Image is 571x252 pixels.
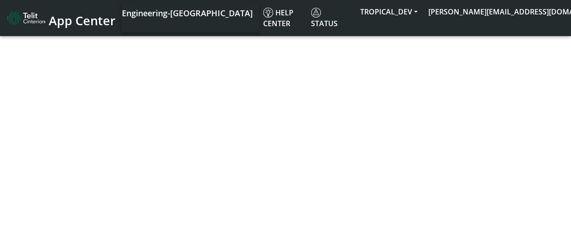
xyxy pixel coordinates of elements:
[121,4,252,22] a: Your current platform instance
[49,12,116,29] span: App Center
[263,8,273,18] img: knowledge.svg
[355,4,423,20] button: TROPICAL_DEV
[122,8,253,18] span: Engineering-[GEOGRAPHIC_DATA]
[260,4,307,32] a: Help center
[311,8,338,28] span: Status
[311,8,321,18] img: status.svg
[7,9,114,28] a: App Center
[263,8,293,28] span: Help center
[307,4,355,32] a: Status
[7,11,45,25] img: logo-telit-cinterion-gw-new.png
